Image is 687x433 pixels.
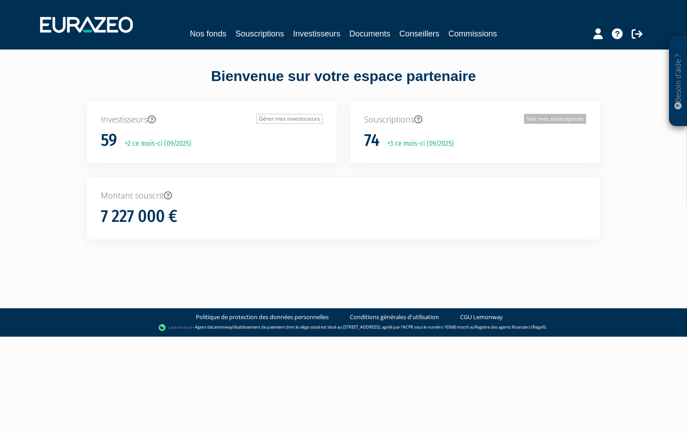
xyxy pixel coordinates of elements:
h1: 7 227 000 € [101,207,177,226]
p: Souscriptions [364,114,586,126]
p: Investisseurs [101,114,323,126]
div: - Agent de (établissement de paiement dont le siège social est situé au [STREET_ADDRESS], agréé p... [9,323,678,332]
a: Voir mes souscriptions [524,114,586,124]
div: Bienvenue sur votre espace partenaire [80,66,607,101]
a: Commissions [448,27,497,40]
h1: 59 [101,131,117,150]
a: Gérer mes investisseurs [256,114,323,124]
a: Conseillers [399,27,439,40]
a: Politique de protection des données personnelles [196,313,329,321]
a: Documents [349,27,390,40]
a: Nos fonds [190,27,226,40]
p: +3 ce mois-ci (09/2025) [381,139,454,149]
img: logo-lemonway.png [158,323,193,332]
p: Montant souscrit [101,190,586,202]
p: Besoin d'aide ? [673,41,683,122]
a: Investisseurs [293,27,340,40]
p: +2 ce mois-ci (09/2025) [118,139,191,149]
a: Registre des agents financiers (Regafi) [475,324,546,330]
a: Souscriptions [235,27,284,40]
a: CGU Lemonway [460,313,503,321]
img: 1732889491-logotype_eurazeo_blanc_rvb.png [40,17,133,33]
h1: 74 [364,131,380,150]
a: Conditions générales d'utilisation [350,313,439,321]
a: Lemonway [212,324,233,330]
